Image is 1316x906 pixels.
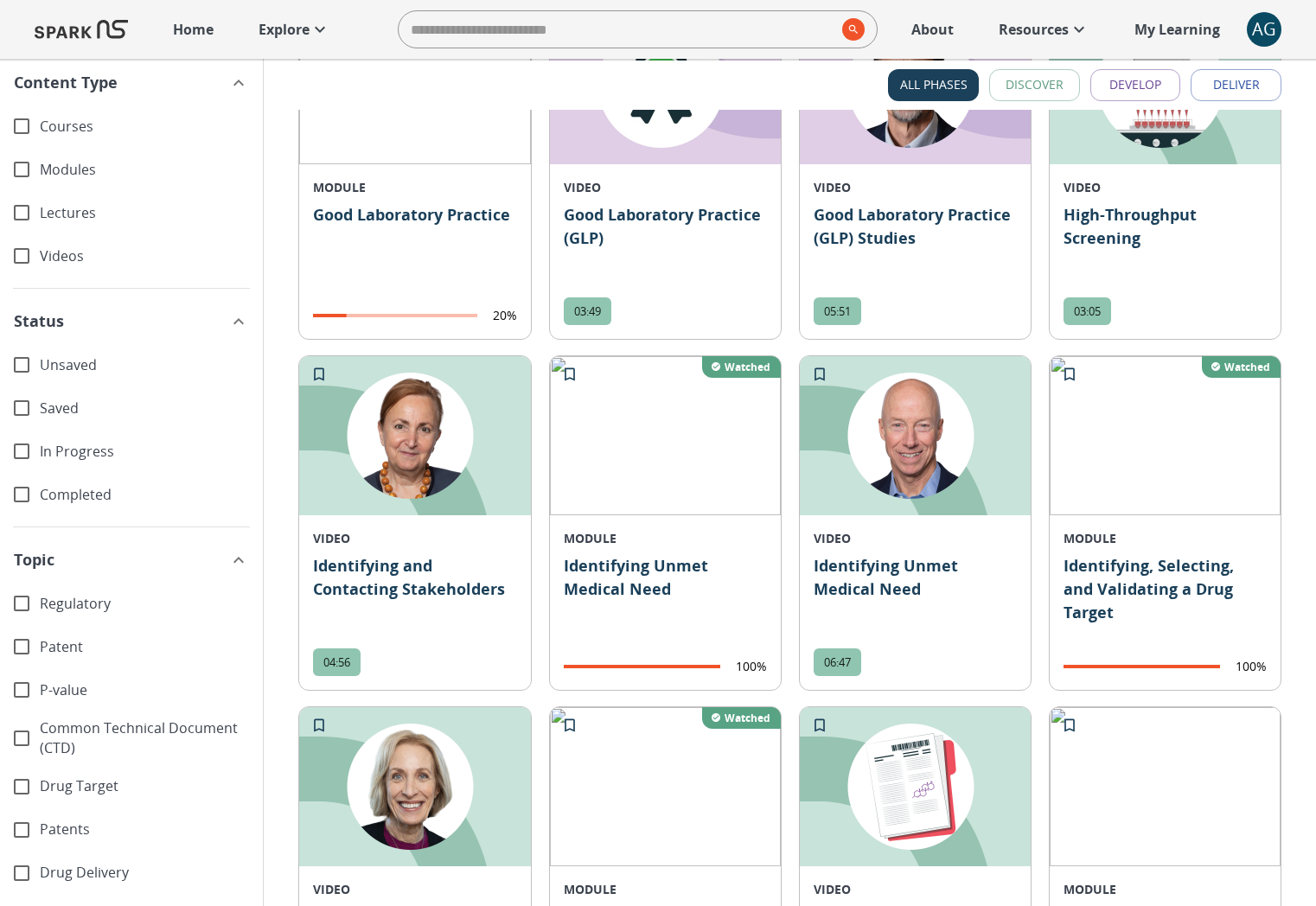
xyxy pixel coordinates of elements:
[299,707,530,866] img: 1961035331-84e0cb4e2ad56a6e34a25ce2dd24825585a95f87afaf2d5d3d7f48957127dead-d
[1126,10,1230,48] a: My Learning
[811,717,828,734] svg: Add to My Learning
[313,314,476,317] span: completion progress of user
[1061,717,1078,734] svg: Add to My Learning
[1061,366,1078,383] svg: Add to My Learning
[911,19,954,40] p: About
[1064,178,1267,196] p: VIDEO
[40,680,249,700] span: P-value
[1064,203,1267,284] p: High-Throughput Screening
[814,880,1017,898] p: VIDEO
[1064,303,1111,319] span: 03:05
[550,707,781,866] img: deed4897010444db9d3dd235d46c7ca1.png
[1191,69,1281,101] button: Deliver
[310,717,328,734] svg: Add to My Learning
[1064,880,1267,898] p: MODULE
[40,718,249,758] span: Common Technical Document (CTD)
[493,307,517,324] p: 20%
[14,71,118,94] span: Content Type
[1247,12,1281,47] button: account of current user
[1064,529,1267,547] p: MODULE
[564,665,720,668] span: completion progress of user
[989,69,1080,101] button: Discover
[999,19,1069,40] p: Resources
[35,9,128,50] img: Logo of SPARK at Stanford
[313,654,361,670] span: 04:56
[40,246,249,266] span: Videos
[1064,554,1267,645] p: Identifying, Selecting, and Validating a Drug Target
[564,554,767,645] p: Identifying Unmet Medical Need
[1247,12,1281,47] div: AG
[259,19,310,40] p: Explore
[1050,707,1281,866] img: 1baffe683c764fd3b54a19d937053a57.png
[40,160,249,180] span: Modules
[903,10,962,48] a: About
[1064,665,1220,668] span: completion progress of user
[313,554,516,635] p: Identifying and Contacting Stakeholders
[310,366,328,383] svg: Add to My Learning
[1090,69,1181,101] button: Develop
[814,654,861,670] span: 06:47
[299,356,530,515] img: 1961035160-67454b9584a76d992b6516b56f2f3a8f788b29b6b0183e70fc243832b1c1c66a-d
[173,19,214,40] p: Home
[888,69,979,101] button: All Phases
[40,442,249,462] span: In Progress
[736,658,767,675] p: 100%
[40,399,249,418] span: Saved
[990,10,1098,48] a: Resources
[800,356,1031,515] img: 1961035229-97b181a7f29cb565f21711656fa4d48a2a528f9c1052a5474bff5e3de65b71ff-d
[313,529,516,547] p: VIDEO
[313,203,516,294] p: Good Laboratory Practice
[40,203,249,223] span: Lectures
[40,820,249,839] span: Patents
[164,10,222,48] a: Home
[550,356,781,515] img: 4d7353ba80b041119018fe0fb124cfb5.png
[40,637,249,657] span: Patent
[250,10,339,48] a: Explore
[313,880,516,898] p: VIDEO
[1236,658,1267,675] p: 100%
[725,360,770,374] p: Watched
[561,366,578,383] svg: Add to My Learning
[564,529,767,547] p: MODULE
[313,178,516,196] p: MODULE
[835,11,865,48] button: search
[1134,19,1220,40] p: My Learning
[40,776,249,796] span: Drug Target
[814,203,1017,284] p: Good Laboratory Practice (GLP) Studies
[40,117,249,137] span: Courses
[564,880,767,898] p: MODULE
[40,485,249,505] span: Completed
[1050,356,1281,515] img: c6e6a59b8eb743abb8b0797e8d505ce3.png
[564,178,767,196] p: VIDEO
[40,594,249,614] span: Regulatory
[725,711,770,725] p: Watched
[814,178,1017,196] p: VIDEO
[14,548,54,571] span: Topic
[564,203,767,284] p: Good Laboratory Practice (GLP)
[561,717,578,734] svg: Add to My Learning
[40,355,249,375] span: Unsaved
[800,707,1031,866] img: 1961376796-6c85a0c7e3adf62460d31d67be96fb9fceac14d9663659c8362d8920351581f7-d
[564,303,611,319] span: 03:49
[814,303,861,319] span: 05:51
[1224,360,1270,374] p: Watched
[811,366,828,383] svg: Add to My Learning
[814,529,1017,547] p: VIDEO
[814,554,1017,635] p: Identifying Unmet Medical Need
[14,309,64,333] span: Status
[40,863,249,883] span: Drug Delivery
